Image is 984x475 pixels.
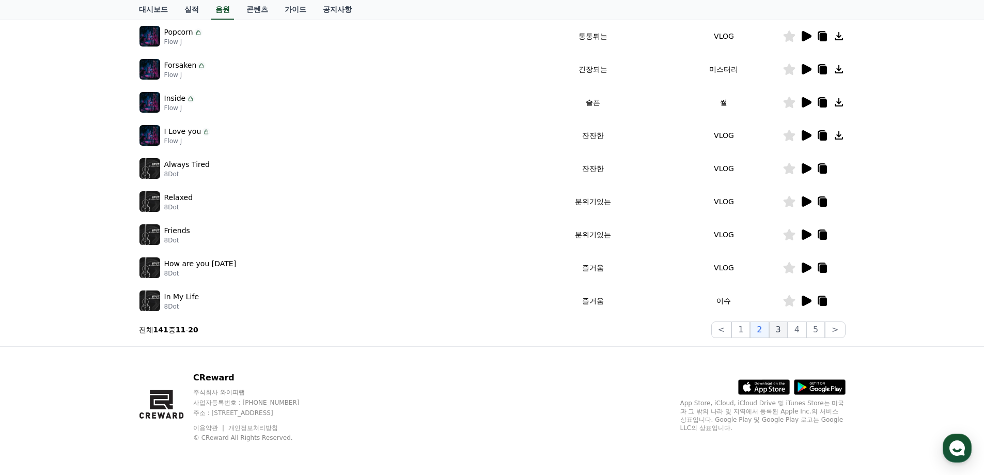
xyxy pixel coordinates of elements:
[164,60,197,71] p: Forsaken
[193,372,319,384] p: CReward
[521,251,666,284] td: 즐거움
[68,328,133,354] a: 대화
[665,185,782,218] td: VLOG
[164,292,199,302] p: In My Life
[176,326,185,334] strong: 11
[139,257,160,278] img: music
[665,218,782,251] td: VLOG
[521,284,666,317] td: 즐거움
[665,152,782,185] td: VLOG
[665,251,782,284] td: VLOG
[164,159,210,170] p: Always Tired
[153,326,168,334] strong: 141
[164,236,190,244] p: 8Dot
[164,302,199,311] p: 8Dot
[193,409,319,417] p: 주소 : [STREET_ADDRESS]
[521,53,666,86] td: 긴장되는
[665,284,782,317] td: 이슈
[160,343,172,351] span: 설정
[228,424,278,432] a: 개인정보처리방침
[164,170,210,178] p: 8Dot
[139,191,160,212] img: music
[521,20,666,53] td: 통통튀는
[665,119,782,152] td: VLOG
[164,27,193,38] p: Popcorn
[193,434,319,442] p: © CReward All Rights Reserved.
[806,321,825,338] button: 5
[3,328,68,354] a: 홈
[193,388,319,396] p: 주식회사 와이피랩
[164,258,237,269] p: How are you [DATE]
[665,20,782,53] td: VLOG
[769,321,788,338] button: 3
[164,104,195,112] p: Flow J
[95,344,107,352] span: 대화
[164,126,201,137] p: I Love you
[825,321,845,338] button: >
[188,326,198,334] strong: 20
[164,203,193,211] p: 8Dot
[164,192,193,203] p: Relaxed
[788,321,806,338] button: 4
[164,38,202,46] p: Flow J
[521,185,666,218] td: 분위기있는
[665,53,782,86] td: 미스터리
[521,119,666,152] td: 잔잔한
[139,59,160,80] img: music
[711,321,731,338] button: <
[164,225,190,236] p: Friends
[164,137,211,145] p: Flow J
[193,399,319,407] p: 사업자등록번호 : [PHONE_NUMBER]
[193,424,226,432] a: 이용약관
[139,290,160,311] img: music
[33,343,39,351] span: 홈
[139,125,160,146] img: music
[731,321,750,338] button: 1
[521,86,666,119] td: 슬픈
[164,269,237,278] p: 8Dot
[164,71,206,79] p: Flow J
[139,158,160,179] img: music
[139,325,198,335] p: 전체 중 -
[139,224,160,245] img: music
[164,93,186,104] p: Inside
[139,26,160,47] img: music
[133,328,198,354] a: 설정
[680,399,846,432] p: App Store, iCloud, iCloud Drive 및 iTunes Store는 미국과 그 밖의 나라 및 지역에서 등록된 Apple Inc.의 서비스 상표입니다. Goo...
[750,321,769,338] button: 2
[521,152,666,185] td: 잔잔한
[521,218,666,251] td: 분위기있는
[139,92,160,113] img: music
[665,86,782,119] td: 썰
